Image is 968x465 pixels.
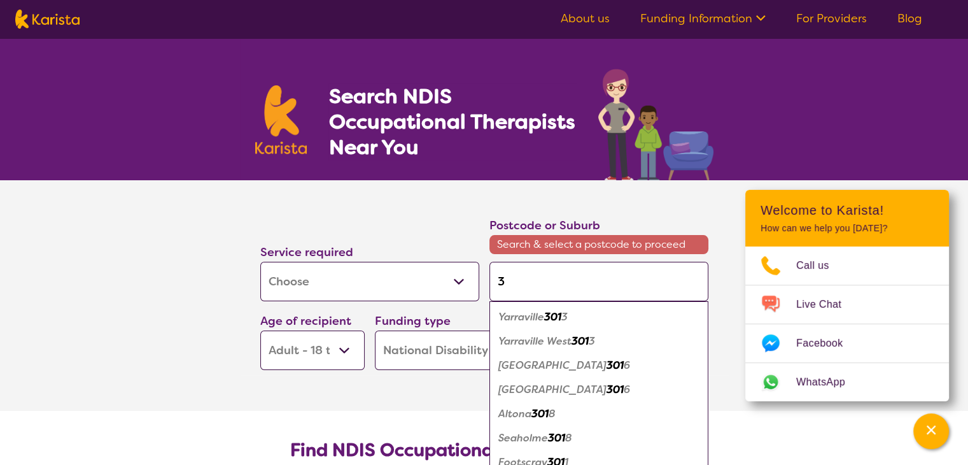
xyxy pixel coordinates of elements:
[745,247,949,401] ul: Choose channel
[15,10,80,29] img: Karista logo
[496,329,702,354] div: Yarraville West 3013
[489,235,708,254] span: Search & select a postcode to proceed
[496,402,702,426] div: Altona 3018
[897,11,922,26] a: Blog
[565,431,572,445] em: 8
[489,218,600,233] label: Postcode or Suburb
[498,407,531,420] em: Altona
[255,85,307,154] img: Karista logo
[531,407,549,420] em: 301
[796,11,867,26] a: For Providers
[624,383,630,396] em: 6
[796,373,860,392] span: WhatsApp
[496,426,702,450] div: Seaholme 3018
[375,313,451,329] label: Funding type
[498,334,572,348] em: Yarraville West
[496,305,702,329] div: Yarraville 3013
[549,407,556,420] em: 8
[498,310,544,324] em: Yarraville
[624,359,630,372] em: 6
[761,203,934,218] h2: Welcome to Karista!
[607,359,624,372] em: 301
[260,313,351,329] label: Age of recipient
[572,334,589,348] em: 301
[260,245,353,260] label: Service required
[489,262,708,301] input: Type
[598,69,713,180] img: occupational-therapy
[640,11,766,26] a: Funding Information
[498,383,607,396] em: [GEOGRAPHIC_DATA]
[589,334,595,348] em: 3
[496,378,702,402] div: Williamstown North 3016
[745,363,949,401] a: Web link opens in a new tab.
[607,383,624,396] em: 301
[544,310,561,324] em: 301
[498,359,607,372] em: [GEOGRAPHIC_DATA]
[328,83,576,160] h1: Search NDIS Occupational Therapists Near You
[561,11,610,26] a: About us
[796,295,857,314] span: Live Chat
[498,431,548,445] em: Seaholme
[796,256,845,275] span: Call us
[913,413,949,449] button: Channel Menu
[561,310,568,324] em: 3
[796,334,858,353] span: Facebook
[496,354,702,378] div: Williamstown 3016
[745,190,949,401] div: Channel Menu
[548,431,565,445] em: 301
[761,223,934,234] p: How can we help you [DATE]?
